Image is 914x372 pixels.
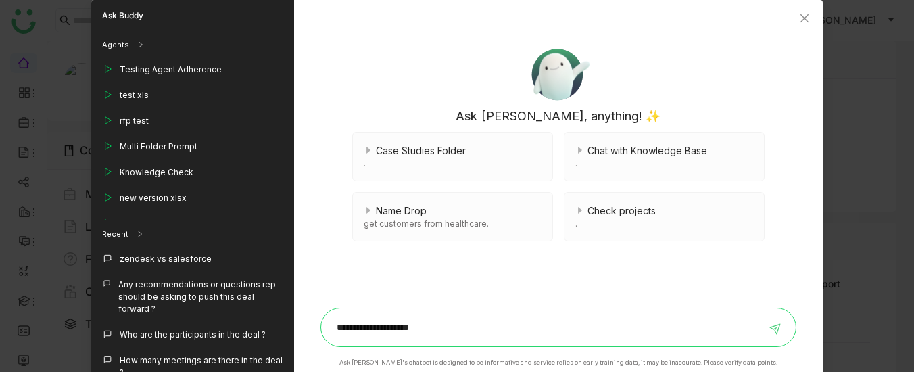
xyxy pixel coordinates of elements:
[102,141,113,152] img: play_outline.svg
[587,204,656,218] span: Check projects
[575,158,753,170] div: .
[120,141,197,153] div: Multi Folder Prompt
[102,192,113,203] img: play_outline.svg
[102,354,113,365] img: callout.svg
[587,143,707,158] span: Chat with Knowledge Base
[376,204,427,218] span: Name Drop
[102,166,113,177] img: play_outline.svg
[364,158,542,170] div: .
[120,64,222,76] div: Testing Agent Adherence
[524,42,593,107] img: ask-buddy.svg
[102,329,113,340] img: callout.svg
[120,115,149,127] div: rfp test
[91,31,294,58] div: Agents
[118,279,283,315] div: Any recommendations or questions rep should be asking to push this deal forward ?
[339,358,777,367] div: Ask [PERSON_NAME]'s chatbot is designed to be informative and service relies on early training da...
[102,89,113,100] img: play_outline.svg
[120,329,266,341] div: Who are the participants in the deal ?
[91,220,294,248] div: Recent
[456,107,660,125] p: Ask [PERSON_NAME], anything! ✨
[376,143,466,158] span: Case Studies Folder
[102,39,129,51] div: Agents
[364,218,542,230] div: get customers from healthcare.
[120,166,193,179] div: Knowledge Check
[102,253,113,264] img: callout.svg
[120,253,212,265] div: zendesk vs salesforce
[120,218,184,230] div: Customers Only
[102,229,128,240] div: Recent
[102,115,113,126] img: play_outline.svg
[102,279,112,288] img: callout.svg
[120,192,187,204] div: new version xlsx
[102,64,113,74] img: play_outline.svg
[120,89,149,101] div: test xls
[102,218,113,229] img: play_outline.svg
[575,218,753,230] div: .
